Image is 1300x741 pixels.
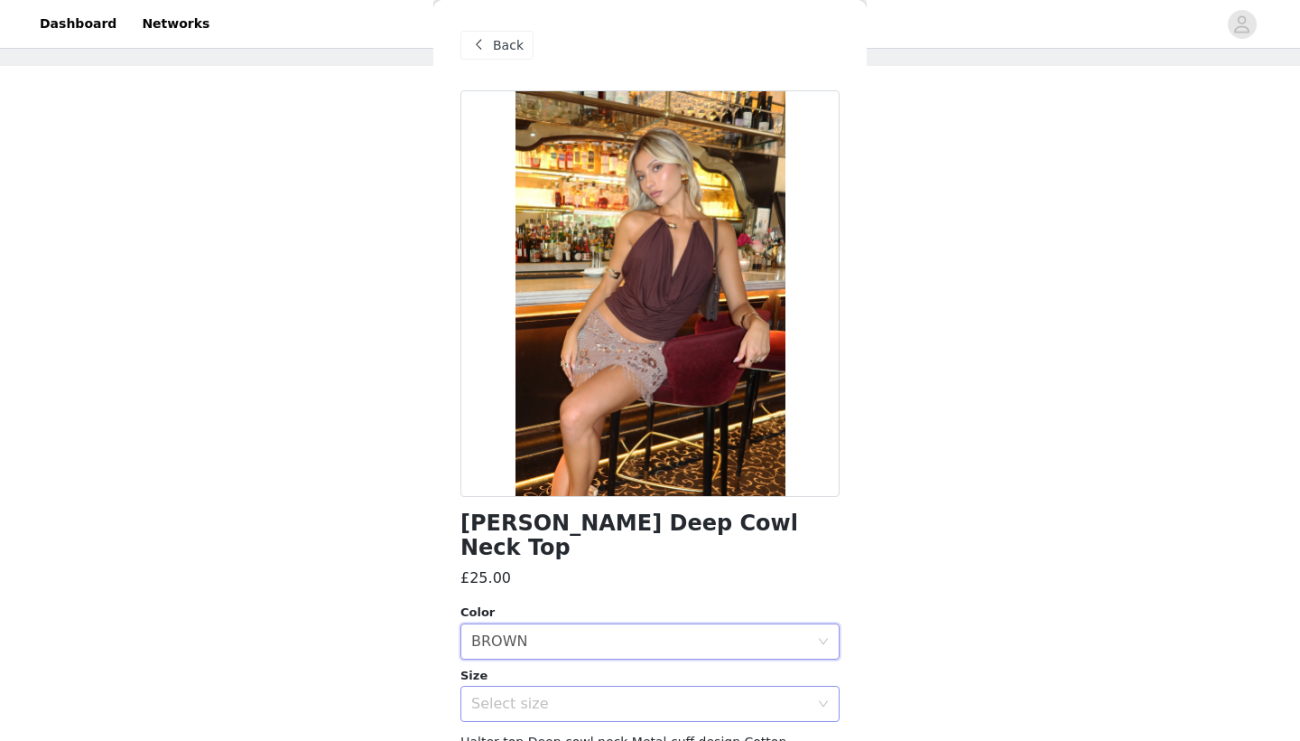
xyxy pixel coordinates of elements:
[471,695,809,713] div: Select size
[493,36,524,55] span: Back
[460,667,840,685] div: Size
[131,4,220,44] a: Networks
[471,624,527,659] div: BROWN
[1233,10,1250,39] div: avatar
[818,699,829,711] i: icon: down
[460,604,840,622] div: Color
[460,511,840,560] h1: [PERSON_NAME] Deep Cowl Neck Top
[460,567,511,589] h3: £25.00
[29,4,127,44] a: Dashboard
